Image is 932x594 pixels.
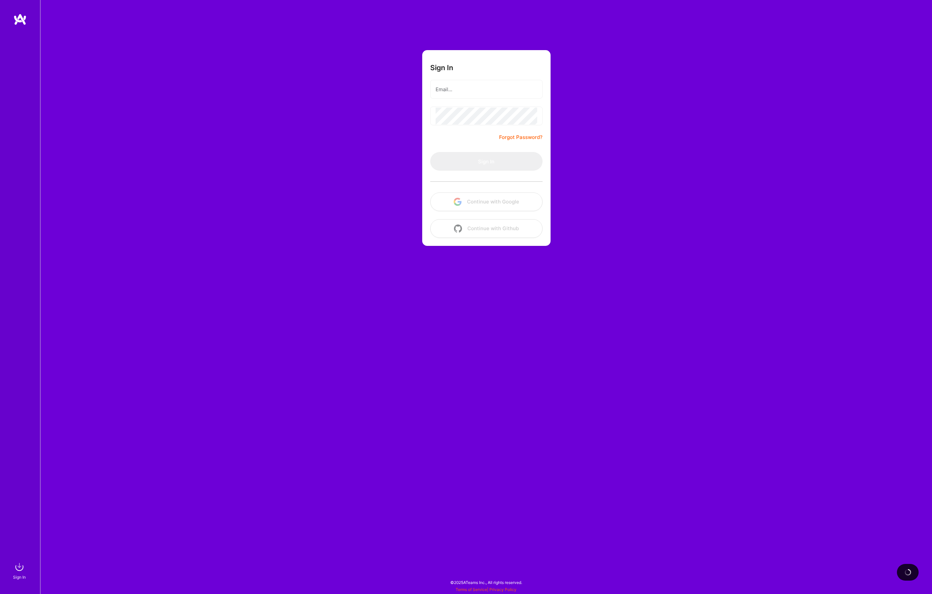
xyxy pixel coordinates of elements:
span: | [456,587,516,592]
button: Sign In [430,152,543,171]
img: logo [13,13,27,25]
a: Terms of Service [456,587,487,592]
input: Email... [436,81,537,98]
a: Privacy Policy [489,587,516,592]
h3: Sign In [430,63,453,72]
a: Forgot Password? [499,133,543,141]
div: © 2025 ATeams Inc., All rights reserved. [40,574,932,591]
button: Continue with Github [430,219,543,238]
img: loading [905,569,911,576]
button: Continue with Google [430,192,543,211]
img: icon [454,225,462,233]
img: sign in [13,560,26,574]
div: Sign In [13,574,26,581]
img: icon [454,198,462,206]
a: sign inSign In [14,560,26,581]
